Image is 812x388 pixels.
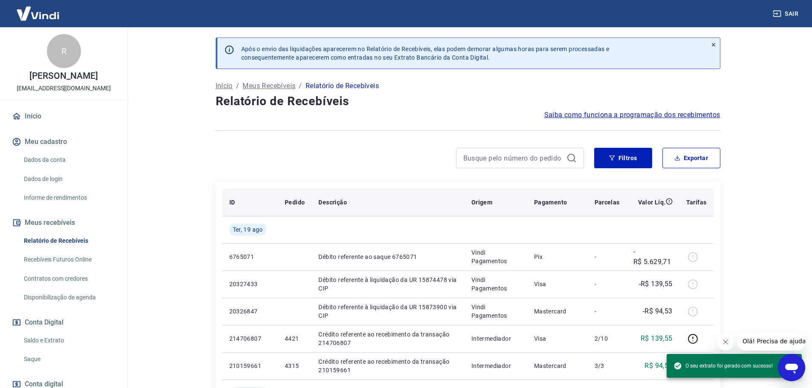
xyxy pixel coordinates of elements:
button: Filtros [594,148,652,168]
p: Débito referente ao saque 6765071 [318,253,457,261]
p: Débito referente à liquidação da UR 15873900 via CIP [318,303,457,320]
p: - [595,253,620,261]
p: Origem [471,198,492,207]
span: Ter, 19 ago [233,225,263,234]
p: -R$ 139,55 [639,279,673,289]
p: R$ 139,55 [641,333,673,344]
p: 210159661 [229,362,271,370]
p: -R$ 5.629,71 [633,247,673,267]
p: Pedido [285,198,305,207]
a: Recebíveis Futuros Online [20,251,117,268]
p: Visa [534,280,581,288]
button: Exportar [662,148,720,168]
p: 4421 [285,334,305,343]
p: Débito referente à liquidação da UR 15874478 via CIP [318,276,457,293]
p: 4315 [285,362,305,370]
p: 20327433 [229,280,271,288]
p: ID [229,198,235,207]
button: Sair [771,6,802,22]
p: Após o envio das liquidações aparecerem no Relatório de Recebíveis, elas podem demorar algumas ho... [241,45,610,62]
p: Tarifas [686,198,707,207]
p: Relatório de Recebíveis [306,81,379,91]
iframe: Botão para abrir a janela de mensagens [778,354,805,381]
p: 20326847 [229,307,271,316]
p: - [595,280,620,288]
a: Relatório de Recebíveis [20,232,117,250]
iframe: Mensagem da empresa [737,332,805,351]
a: Início [10,107,117,126]
p: Visa [534,334,581,343]
a: Dados da conta [20,151,117,169]
p: - [595,307,620,316]
a: Meus Recebíveis [243,81,295,91]
p: 3/3 [595,362,620,370]
p: 2/10 [595,334,620,343]
div: R [47,34,81,68]
a: Saque [20,351,117,368]
p: Mastercard [534,362,581,370]
a: Contratos com credores [20,270,117,287]
p: Crédito referente ao recebimento da transação 214706807 [318,330,457,347]
span: O seu extrato foi gerado com sucesso! [673,362,773,370]
button: Conta Digital [10,313,117,332]
p: / [236,81,239,91]
button: Meus recebíveis [10,213,117,232]
p: 214706807 [229,334,271,343]
p: 6765071 [229,253,271,261]
p: / [299,81,302,91]
input: Busque pelo número do pedido [463,152,563,164]
p: Pagamento [534,198,567,207]
p: [PERSON_NAME] [29,72,98,80]
p: Mastercard [534,307,581,316]
p: Valor Líq. [638,198,666,207]
p: Parcelas [595,198,620,207]
p: [EMAIL_ADDRESS][DOMAIN_NAME] [17,84,111,93]
a: Disponibilização de agenda [20,289,117,306]
p: Intermediador [471,334,520,343]
p: Crédito referente ao recebimento da transação 210159661 [318,357,457,374]
img: Vindi [10,0,66,26]
a: Dados de login [20,170,117,188]
p: Vindi Pagamentos [471,248,520,265]
a: Início [216,81,233,91]
p: Vindi Pagamentos [471,303,520,320]
p: Descrição [318,198,347,207]
span: Olá! Precisa de ajuda? [5,6,72,13]
p: Pix [534,253,581,261]
p: R$ 94,53 [644,361,672,371]
p: Vindi Pagamentos [471,276,520,293]
p: -R$ 94,53 [643,306,673,316]
h4: Relatório de Recebíveis [216,93,720,110]
p: Intermediador [471,362,520,370]
a: Saiba como funciona a programação dos recebimentos [544,110,720,120]
iframe: Fechar mensagem [717,333,734,351]
a: Informe de rendimentos [20,189,117,207]
a: Saldo e Extrato [20,332,117,349]
button: Meu cadastro [10,132,117,151]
